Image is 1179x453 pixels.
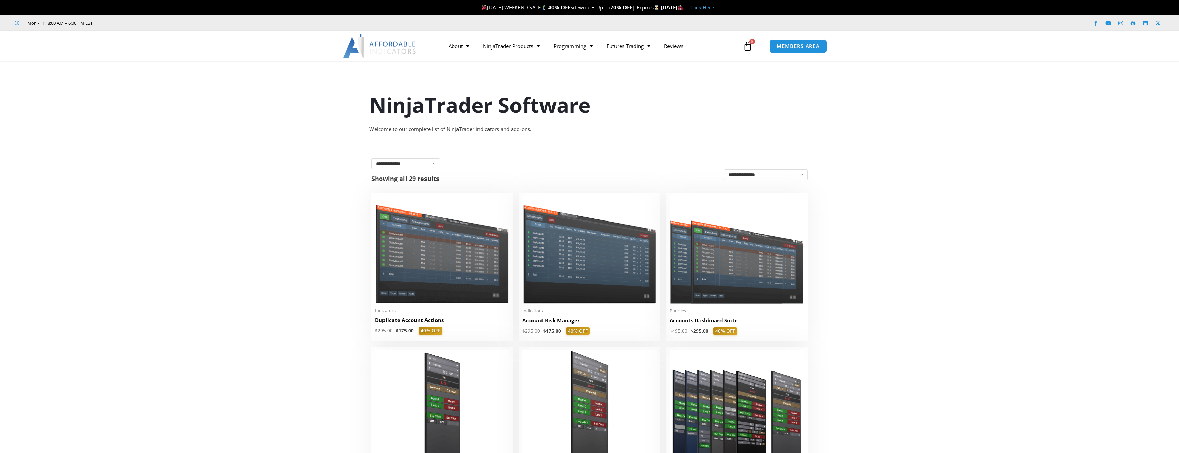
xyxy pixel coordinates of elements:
span: 40% OFF [566,327,590,335]
span: 0 [749,39,755,44]
span: $ [543,328,546,334]
span: 40% OFF [419,327,442,335]
a: Reviews [657,38,690,54]
strong: [DATE] [661,4,683,11]
p: Showing all 29 results [371,175,439,182]
a: Programming [547,38,600,54]
bdi: 295.00 [375,327,393,334]
span: Bundles [670,308,804,314]
a: Duplicate Account Actions [375,316,509,327]
div: Welcome to our complete list of NinjaTrader indicators and add-ons. [369,125,810,134]
span: $ [522,328,525,334]
bdi: 175.00 [543,328,561,334]
span: Mon - Fri: 8:00 AM – 6:00 PM EST [25,19,93,27]
img: 🏌️‍♂️ [541,5,546,10]
iframe: Customer reviews powered by Trustpilot [102,20,206,26]
img: Duplicate Account Actions [375,196,509,303]
select: Shop order [724,169,808,180]
span: $ [396,327,399,334]
img: LogoAI | Affordable Indicators – NinjaTrader [343,34,417,58]
a: Click Here [690,4,714,11]
bdi: 295.00 [522,328,540,334]
strong: 70% OFF [610,4,632,11]
a: MEMBERS AREA [769,39,827,53]
bdi: 295.00 [691,328,708,334]
span: $ [375,327,378,334]
a: Accounts Dashboard Suite [670,317,804,327]
span: 40% OFF [713,327,737,335]
h1: NinjaTrader Software [369,90,810,119]
strong: 40% OFF [548,4,570,11]
a: Account Risk Manager [522,317,657,327]
span: $ [670,328,672,334]
span: [DATE] WEEKEND SALE Sitewide + Up To | Expires [480,4,661,11]
span: $ [691,328,693,334]
h2: Account Risk Manager [522,317,657,324]
img: Accounts Dashboard Suite [670,196,804,304]
img: 🏭 [678,5,683,10]
h2: Duplicate Account Actions [375,316,509,324]
img: ⌛ [654,5,659,10]
a: 0 [733,36,763,56]
nav: Menu [442,38,741,54]
a: NinjaTrader Products [476,38,547,54]
a: Futures Trading [600,38,657,54]
img: 🎉 [482,5,487,10]
span: Indicators [375,308,509,313]
span: MEMBERS AREA [777,44,820,49]
img: Account Risk Manager [522,196,657,303]
bdi: 175.00 [396,327,414,334]
a: About [442,38,476,54]
h2: Accounts Dashboard Suite [670,317,804,324]
bdi: 495.00 [670,328,687,334]
span: Indicators [522,308,657,314]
